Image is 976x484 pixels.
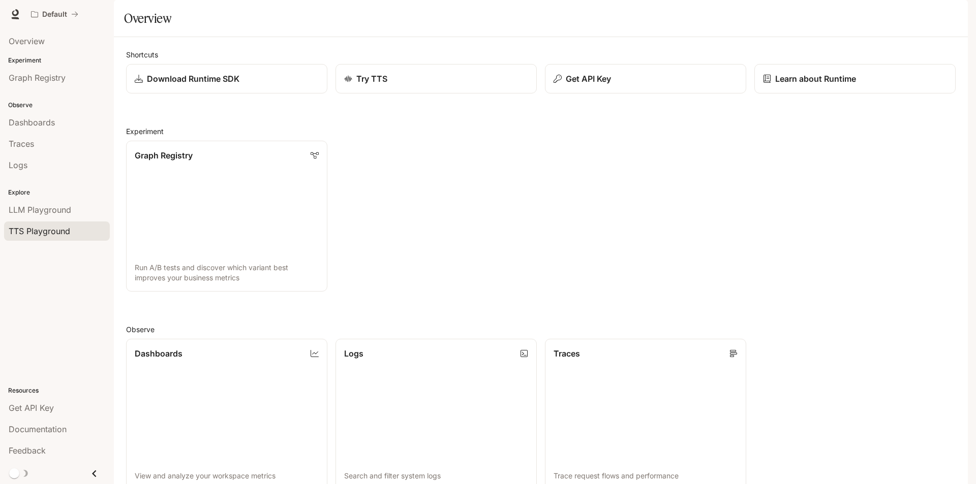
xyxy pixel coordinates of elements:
button: All workspaces [26,4,83,24]
p: Get API Key [566,73,611,85]
p: Try TTS [356,73,387,85]
a: Download Runtime SDK [126,64,327,93]
button: Get API Key [545,64,746,93]
h2: Experiment [126,126,956,137]
p: Traces [554,347,580,360]
p: Run A/B tests and discover which variant best improves your business metrics [135,263,319,283]
p: Graph Registry [135,149,193,162]
p: Default [42,10,67,19]
p: Learn about Runtime [775,73,856,85]
h2: Shortcuts [126,49,956,60]
p: Logs [344,347,363,360]
p: View and analyze your workspace metrics [135,471,319,481]
p: Trace request flows and performance [554,471,738,481]
p: Search and filter system logs [344,471,528,481]
h1: Overview [124,8,171,28]
a: Learn about Runtime [754,64,956,93]
a: Graph RegistryRun A/B tests and discover which variant best improves your business metrics [126,141,327,292]
p: Dashboards [135,347,182,360]
a: Try TTS [335,64,537,93]
p: Download Runtime SDK [147,73,239,85]
h2: Observe [126,324,956,335]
